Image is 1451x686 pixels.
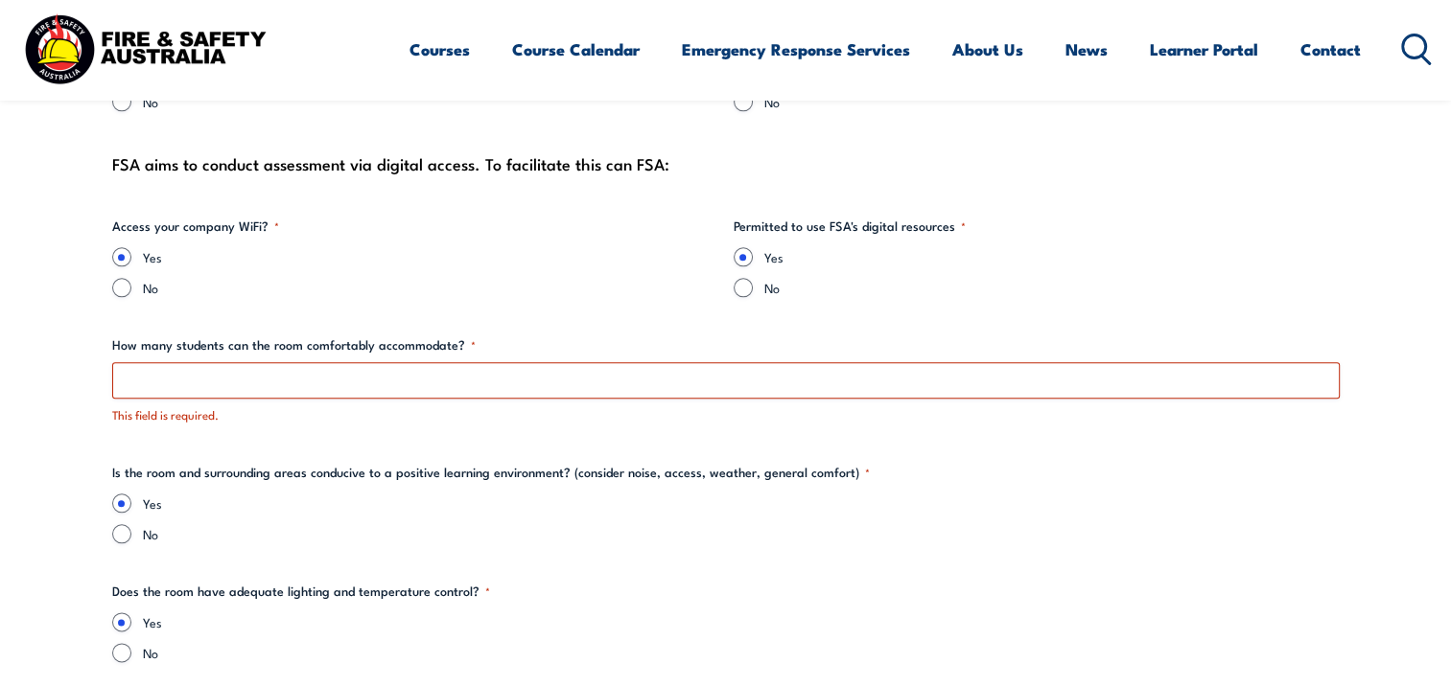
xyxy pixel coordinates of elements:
label: How many students can the room comfortably accommodate? [112,335,1340,354]
label: Yes [764,247,1340,266]
legend: Does the room have adequate lighting and temperature control? [112,582,490,601]
label: No [143,524,1340,543]
legend: Is the room and surrounding areas conducive to a positive learning environment? (consider noise, ... [112,463,870,482]
a: News [1065,24,1108,75]
label: No [764,92,1340,111]
legend: Access your company WiFi? [112,217,279,236]
label: Yes [143,247,718,266]
a: About Us [952,24,1023,75]
legend: Permitted to use FSA's digital resources [734,217,966,236]
div: FSA aims to conduct assessment via digital access. To facilitate this can FSA: [112,149,1340,178]
a: Learner Portal [1150,24,1258,75]
label: Yes [143,493,1340,513]
label: Yes [143,612,1340,631]
label: No [143,278,718,297]
div: This field is required. [112,406,1340,424]
a: Contact [1300,24,1361,75]
label: No [143,643,1340,662]
label: No [143,92,718,111]
label: No [764,278,1340,297]
a: Emergency Response Services [682,24,910,75]
a: Course Calendar [512,24,640,75]
a: Courses [410,24,470,75]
